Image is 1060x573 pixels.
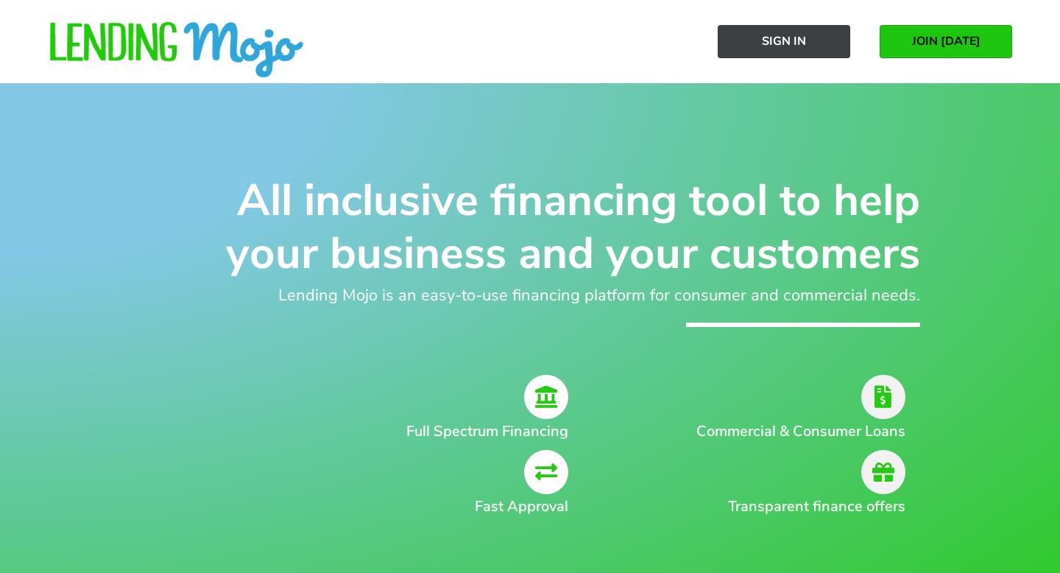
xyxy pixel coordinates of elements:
span: Sign In [762,35,806,48]
a: Sign In [718,25,850,58]
span: JOIN [DATE] [912,35,981,48]
a: JOIN [DATE] [880,25,1012,58]
h1: All inclusive financing tool to help your business and your customers [140,174,920,280]
h2: Lending Mojo is an easy-to-use financing platform for consumer and commercial needs. [140,284,920,308]
h2: Full Spectrum Financing [206,421,568,443]
img: lm-horizontal-logo [48,22,305,80]
h2: Transparent finance offers [671,496,905,518]
h2: Commercial & Consumer Loans [671,421,905,443]
h2: Fast Approval [206,496,568,518]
